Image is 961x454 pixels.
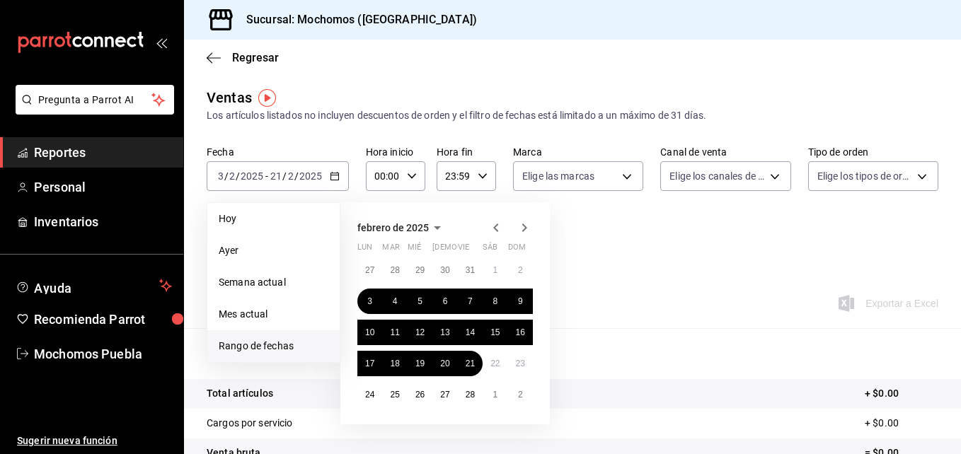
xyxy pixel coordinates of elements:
button: febrero de 2025 [357,219,446,236]
input: -- [229,170,236,182]
span: / [282,170,287,182]
button: 8 de febrero de 2025 [483,289,507,314]
span: Rango de fechas [219,339,328,354]
abbr: 4 de febrero de 2025 [393,296,398,306]
button: 2 de marzo de 2025 [508,382,533,407]
abbr: 14 de febrero de 2025 [466,327,475,337]
span: / [294,170,299,182]
abbr: 2 de febrero de 2025 [518,265,523,275]
abbr: 20 de febrero de 2025 [440,359,449,368]
span: / [224,170,229,182]
button: 1 de febrero de 2025 [483,257,507,283]
div: Ventas [207,87,252,108]
button: 3 de febrero de 2025 [357,289,382,314]
button: 1 de marzo de 2025 [483,382,507,407]
abbr: 1 de marzo de 2025 [493,390,497,400]
span: Elige los tipos de orden [817,169,912,183]
p: + $0.00 [865,386,938,401]
abbr: 11 de febrero de 2025 [390,327,399,337]
abbr: sábado [483,243,497,257]
button: 28 de febrero de 2025 [458,382,483,407]
abbr: 13 de febrero de 2025 [440,327,449,337]
p: Total artículos [207,386,273,401]
abbr: 19 de febrero de 2025 [415,359,425,368]
input: ---- [240,170,264,182]
abbr: 27 de febrero de 2025 [440,390,449,400]
span: Reportes [34,143,172,162]
span: Recomienda Parrot [34,310,172,329]
abbr: 3 de febrero de 2025 [367,296,372,306]
abbr: 9 de febrero de 2025 [518,296,523,306]
abbr: 29 de enero de 2025 [415,265,425,275]
abbr: 28 de enero de 2025 [390,265,399,275]
abbr: 17 de febrero de 2025 [365,359,374,368]
button: 25 de febrero de 2025 [382,382,407,407]
span: Mochomos Puebla [34,344,172,363]
button: 31 de enero de 2025 [458,257,483,283]
button: 27 de enero de 2025 [357,257,382,283]
button: 21 de febrero de 2025 [458,351,483,376]
span: - [265,170,268,182]
div: Los artículos listados no incluyen descuentos de orden y el filtro de fechas está limitado a un m... [207,108,938,123]
button: 27 de febrero de 2025 [432,382,457,407]
abbr: 16 de febrero de 2025 [516,327,525,337]
button: open_drawer_menu [156,37,167,48]
abbr: 2 de marzo de 2025 [518,390,523,400]
abbr: 5 de febrero de 2025 [418,296,422,306]
span: Mes actual [219,307,328,322]
span: Ayuda [34,277,154,294]
button: Tooltip marker [258,89,276,107]
button: 2 de febrero de 2025 [508,257,533,283]
abbr: miércoles [408,243,421,257]
span: Elige los canales de venta [669,169,764,183]
button: Regresar [207,51,279,64]
span: Sugerir nueva función [17,433,172,448]
label: Canal de venta [660,147,790,157]
label: Fecha [207,147,349,157]
button: 10 de febrero de 2025 [357,320,382,345]
abbr: 1 de febrero de 2025 [493,265,497,275]
label: Hora fin [437,147,496,157]
span: Pregunta a Parrot AI [38,93,152,107]
h3: Sucursal: Mochomos ([GEOGRAPHIC_DATA]) [235,11,477,28]
abbr: 12 de febrero de 2025 [415,327,425,337]
abbr: martes [382,243,399,257]
span: Elige las marcas [522,169,594,183]
span: / [236,170,240,182]
button: 11 de febrero de 2025 [382,320,407,345]
span: Semana actual [219,275,328,290]
button: 17 de febrero de 2025 [357,351,382,376]
button: 22 de febrero de 2025 [483,351,507,376]
button: 7 de febrero de 2025 [458,289,483,314]
label: Tipo de orden [808,147,938,157]
button: 26 de febrero de 2025 [408,382,432,407]
a: Pregunta a Parrot AI [10,103,174,117]
p: Cargos por servicio [207,416,293,431]
abbr: 25 de febrero de 2025 [390,390,399,400]
button: 29 de enero de 2025 [408,257,432,283]
abbr: 21 de febrero de 2025 [466,359,475,368]
abbr: jueves [432,243,516,257]
abbr: 30 de enero de 2025 [440,265,449,275]
abbr: 23 de febrero de 2025 [516,359,525,368]
button: 18 de febrero de 2025 [382,351,407,376]
abbr: domingo [508,243,526,257]
span: Ayer [219,243,328,258]
abbr: viernes [458,243,469,257]
button: 5 de febrero de 2025 [408,289,432,314]
input: -- [217,170,224,182]
button: 15 de febrero de 2025 [483,320,507,345]
button: 6 de febrero de 2025 [432,289,457,314]
button: 24 de febrero de 2025 [357,382,382,407]
abbr: 24 de febrero de 2025 [365,390,374,400]
button: 12 de febrero de 2025 [408,320,432,345]
button: 20 de febrero de 2025 [432,351,457,376]
abbr: 10 de febrero de 2025 [365,327,374,337]
abbr: 8 de febrero de 2025 [493,296,497,306]
input: -- [270,170,282,182]
button: 19 de febrero de 2025 [408,351,432,376]
span: Regresar [232,51,279,64]
button: 30 de enero de 2025 [432,257,457,283]
abbr: 28 de febrero de 2025 [466,390,475,400]
abbr: 26 de febrero de 2025 [415,390,425,400]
